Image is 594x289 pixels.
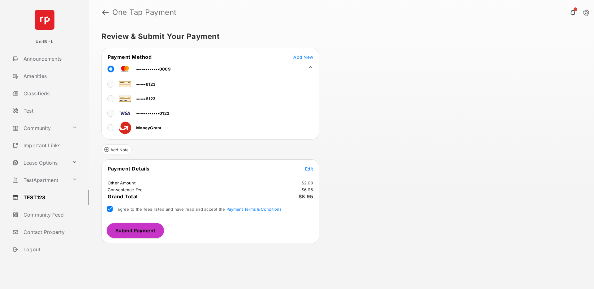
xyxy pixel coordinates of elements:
[107,187,143,192] td: Convenience Fee
[136,125,161,130] span: MoneyGram
[115,207,282,212] span: I agree to the fees listed and have read and accept the
[10,225,89,239] a: Contact Property
[10,190,89,205] a: TEST123
[10,242,89,257] a: Logout
[101,144,131,154] button: Add Note
[112,9,177,16] strong: One Tap Payment
[36,39,53,45] p: UnitB - L
[136,82,155,87] span: •••••6123
[226,207,282,212] button: I agree to the fees listed and have read and accept the
[108,166,150,172] span: Payment Details
[10,138,80,153] a: Important Links
[107,223,164,238] button: Submit Payment
[10,69,89,84] a: Amenities
[10,51,89,66] a: Announcements
[10,155,70,170] a: Lease Options
[299,193,313,200] span: $8.95
[305,166,313,172] button: Edit
[136,111,169,116] span: ••••••••••••0123
[10,86,89,101] a: Classifieds
[301,187,313,192] td: $6.95
[10,121,70,136] a: Community
[101,33,577,40] h5: Review & Submit Your Payment
[108,54,152,60] span: Payment Method
[10,103,89,118] a: Test
[10,173,70,188] a: TestApartment
[10,207,89,222] a: Community Feed
[108,193,138,200] span: Grand Total
[301,180,313,186] td: $2.00
[305,166,313,171] span: Edit
[136,96,155,101] span: •••••6123
[107,180,136,186] td: Other Amount
[35,10,54,30] img: svg+xml;base64,PHN2ZyB4bWxucz0iaHR0cDovL3d3dy53My5vcmcvMjAwMC9zdmciIHdpZHRoPSI2NCIgaGVpZ2h0PSI2NC...
[136,67,170,71] span: ••••••••••••0009
[293,54,313,60] button: Add New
